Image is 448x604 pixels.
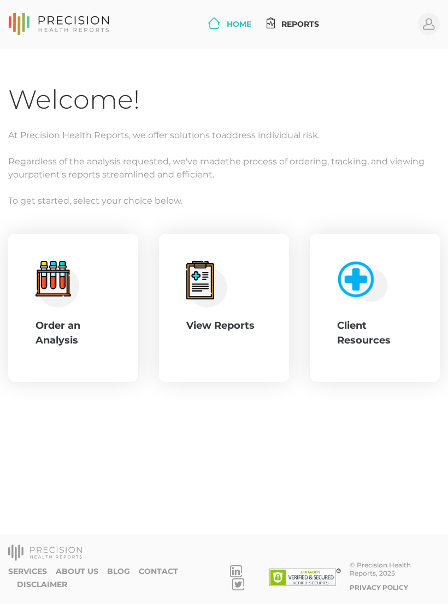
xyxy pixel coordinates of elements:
[56,567,98,576] a: About Us
[269,569,341,586] img: SSL site seal - click to verify
[262,14,324,34] a: Reports
[8,194,440,208] p: To get started, select your choice below.
[36,318,111,348] div: Order an Analysis
[8,84,440,116] h1: Welcome!
[107,567,130,576] a: Blog
[332,256,388,303] img: client-resource.c5a3b187.png
[337,318,412,348] div: Client Resources
[8,129,440,142] p: At Precision Health Reports, we offer solutions to address individual risk.
[8,155,440,181] p: Regardless of the analysis requested, we've made the process of ordering, tracking, and viewing y...
[139,567,178,576] a: Contact
[204,14,256,34] a: Home
[350,583,408,591] a: Privacy Policy
[186,318,262,333] div: View Reports
[350,561,440,577] div: © Precision Health Reports, 2025
[17,580,67,589] a: Disclaimer
[8,567,47,576] a: Services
